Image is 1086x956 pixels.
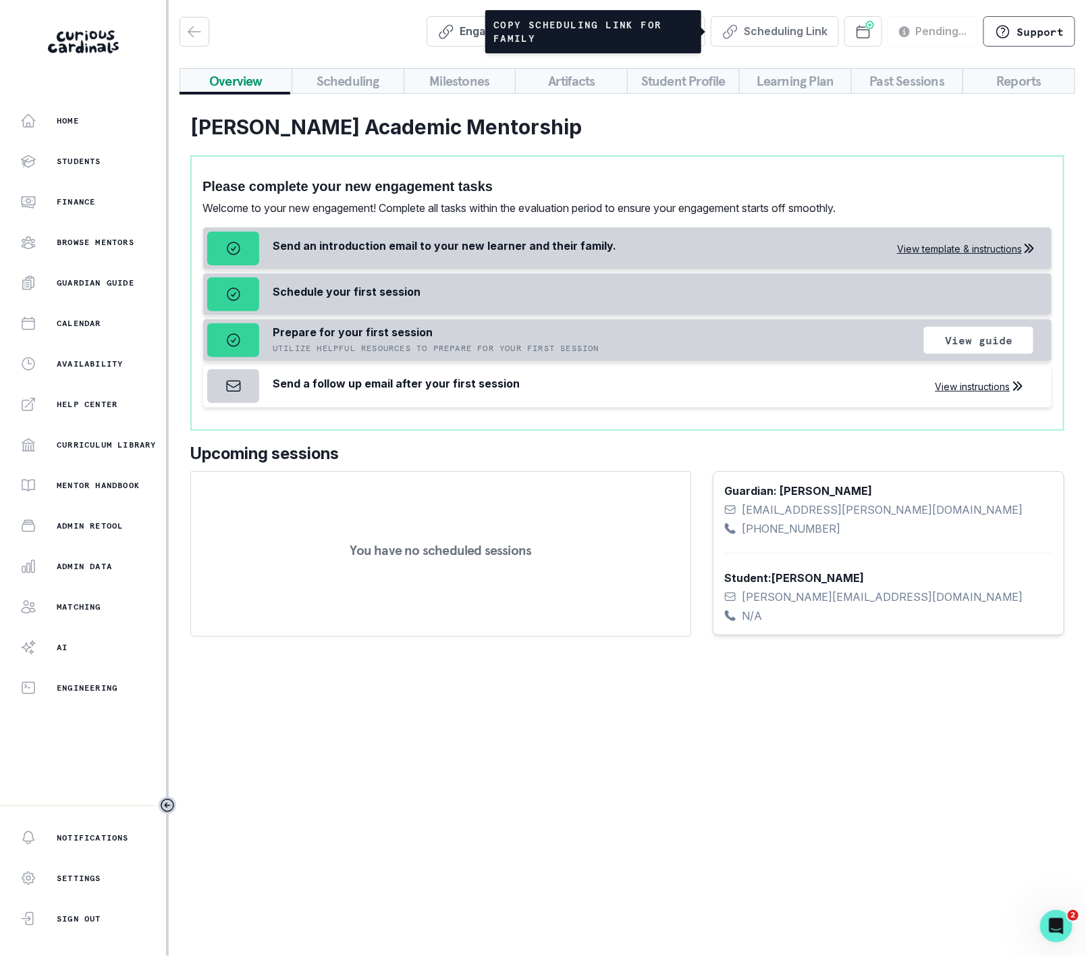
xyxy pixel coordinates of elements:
p: Send an introduction email to your new learner and their family. [273,238,616,254]
button: Schedule Sessions [844,16,882,47]
p: Availability [57,358,123,369]
p: Students [57,156,101,167]
p: [EMAIL_ADDRESS][PERSON_NAME][DOMAIN_NAME] [742,502,1023,518]
button: Engagement Story Link [427,16,593,47]
button: Student Profile [627,68,740,94]
p: Settings [57,873,101,884]
button: Milestones [404,68,516,94]
button: Scheduling Link [711,16,839,47]
p: Browse Mentors [57,237,134,248]
p: Matching [57,602,101,612]
button: Overview [180,68,292,94]
span: 2 [1068,910,1079,921]
button: View template & instructions [897,243,1034,255]
p: Student: [PERSON_NAME] [724,570,1053,586]
p: Curriculum Library [57,440,157,450]
p: Schedule your first session [273,284,420,300]
p: Utilize helpful resources to prepare for your first session [273,343,599,354]
h1: Please complete your new engagement tasks [202,178,1052,194]
iframe: Intercom live chat [1040,910,1073,942]
p: Finance [57,196,95,207]
button: Learning Plan [739,68,852,94]
p: Send a follow up email after your first session [273,375,520,392]
p: Sign Out [57,913,101,924]
p: You have no scheduled sessions [350,543,532,557]
button: Email Family [598,16,705,47]
p: Welcome to your new engagement! Complete all tasks within the evaluation period to ensure your en... [202,200,1052,216]
button: Past Sessions [851,68,964,94]
button: Artifacts [515,68,628,94]
button: Support [983,16,1075,47]
img: Curious Cardinals Logo [48,30,119,53]
button: View instructions [935,381,1023,392]
button: Reports [962,68,1075,94]
p: Engineering [57,683,117,693]
p: N/A [742,608,762,624]
p: Calendar [57,318,101,329]
p: [PERSON_NAME][EMAIL_ADDRESS][DOMAIN_NAME] [742,589,1023,605]
p: Guardian Guide [57,277,134,288]
p: [PHONE_NUMBER] [742,521,840,537]
p: Admin Data [57,561,112,572]
p: Prepare for your first session [273,324,433,340]
button: Toggle sidebar [159,797,176,814]
p: Admin Retool [57,521,123,531]
p: Mentor Handbook [57,480,140,491]
button: Pending... [888,16,978,47]
button: Scheduling [292,68,404,94]
button: View guide [923,326,1034,354]
p: Home [57,115,79,126]
p: Help Center [57,399,117,410]
h2: [PERSON_NAME] Academic Mentorship [190,115,1064,139]
p: Notifications [57,832,129,843]
p: Upcoming sessions [190,442,691,466]
p: Guardian: [PERSON_NAME] [724,483,1053,499]
p: AI [57,642,67,653]
p: Support [1016,25,1064,38]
